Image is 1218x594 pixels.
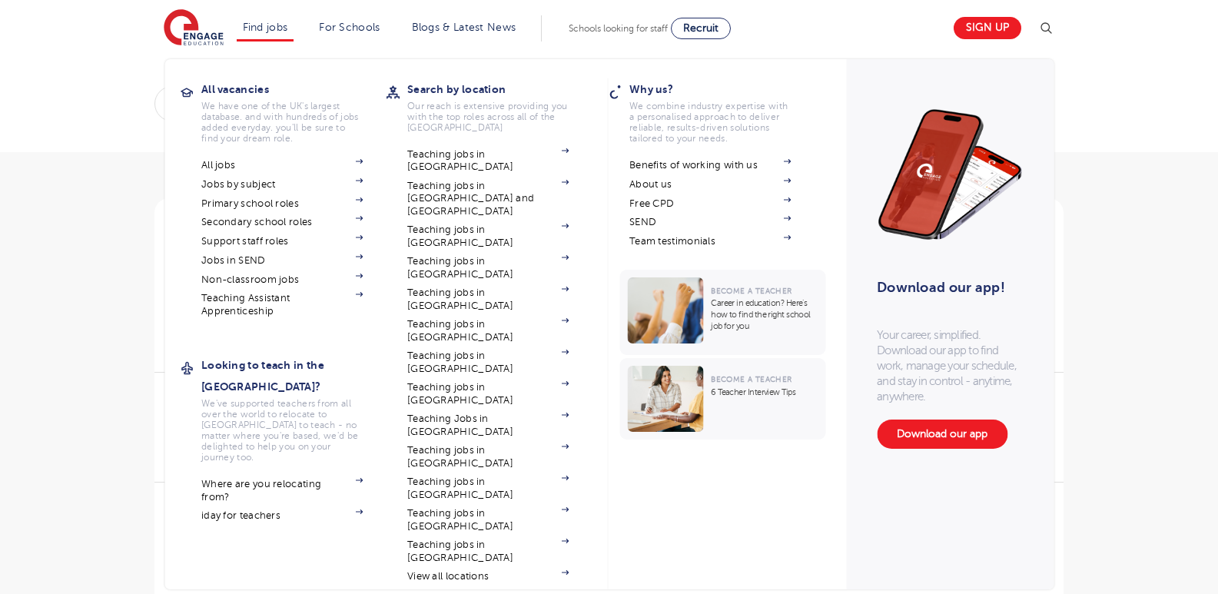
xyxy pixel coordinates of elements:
[201,78,386,100] h3: All vacancies
[407,570,569,582] a: View all locations
[407,507,569,533] a: Teaching jobs in [GEOGRAPHIC_DATA]
[619,358,829,440] a: Become a Teacher6 Teacher Interview Tips
[201,178,363,191] a: Jobs by subject
[629,78,814,144] a: Why us?We combine industry expertise with a personalised approach to deliver reliable, results-dr...
[407,444,569,470] a: Teaching jobs in [GEOGRAPHIC_DATA]
[407,255,569,280] a: Teaching jobs in [GEOGRAPHIC_DATA]
[619,270,829,355] a: Become a TeacherCareer in education? Here’s how to find the right school job for you
[954,17,1021,39] a: Sign up
[711,387,818,398] p: 6 Teacher Interview Tips
[201,509,363,522] a: iday for teachers
[407,224,569,249] a: Teaching jobs in [GEOGRAPHIC_DATA]
[201,292,363,317] a: Teaching Assistant Apprenticeship
[683,22,719,34] span: Recruit
[243,22,288,33] a: Find jobs
[569,23,668,34] span: Schools looking for staff
[629,101,791,144] p: We combine industry expertise with a personalised approach to deliver reliable, results-driven so...
[407,78,592,133] a: Search by locationOur reach is extensive providing you with the top roles across all of the [GEOG...
[407,101,569,133] p: Our reach is extensive providing you with the top roles across all of the [GEOGRAPHIC_DATA]
[629,178,791,191] a: About us
[711,297,818,332] p: Career in education? Here’s how to find the right school job for you
[201,354,386,463] a: Looking to teach in the [GEOGRAPHIC_DATA]?We've supported teachers from all over the world to rel...
[407,287,569,312] a: Teaching jobs in [GEOGRAPHIC_DATA]
[877,327,1023,404] p: Your career, simplified. Download our app to find work, manage your schedule, and stay in control...
[629,78,814,100] h3: Why us?
[201,254,363,267] a: Jobs in SEND
[407,539,569,564] a: Teaching jobs in [GEOGRAPHIC_DATA]
[407,180,569,217] a: Teaching jobs in [GEOGRAPHIC_DATA] and [GEOGRAPHIC_DATA]
[407,476,569,501] a: Teaching jobs in [GEOGRAPHIC_DATA]
[201,354,386,397] h3: Looking to teach in the [GEOGRAPHIC_DATA]?
[407,413,569,438] a: Teaching Jobs in [GEOGRAPHIC_DATA]
[201,159,363,171] a: All jobs
[629,197,791,210] a: Free CPD
[407,318,569,343] a: Teaching jobs in [GEOGRAPHIC_DATA]
[201,197,363,210] a: Primary school roles
[407,78,592,100] h3: Search by location
[711,287,792,295] span: Become a Teacher
[201,398,363,463] p: We've supported teachers from all over the world to relocate to [GEOGRAPHIC_DATA] to teach - no m...
[197,579,275,590] b: About the Role:
[407,148,569,174] a: Teaching jobs in [GEOGRAPHIC_DATA]
[877,420,1007,449] a: Download our app
[629,159,791,171] a: Benefits of working with us
[319,22,380,33] a: For Schools
[671,18,731,39] a: Recruit
[201,78,386,144] a: All vacanciesWe have one of the UK's largest database. and with hundreds of jobs added everyday. ...
[412,22,516,33] a: Blogs & Latest News
[877,270,1016,304] h3: Download our app!
[201,101,363,144] p: We have one of the UK's largest database. and with hundreds of jobs added everyday. you'll be sur...
[711,375,792,383] span: Become a Teacher
[629,235,791,247] a: Team testimonials
[407,350,569,375] a: Teaching jobs in [GEOGRAPHIC_DATA]
[201,478,363,503] a: Where are you relocating from?
[629,216,791,228] a: SEND
[164,9,224,48] img: Engage Education
[407,381,569,407] a: Teaching jobs in [GEOGRAPHIC_DATA]
[201,274,363,286] a: Non-classroom jobs
[201,216,363,228] a: Secondary school roles
[201,235,363,247] a: Support staff roles
[154,86,519,121] div: Submit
